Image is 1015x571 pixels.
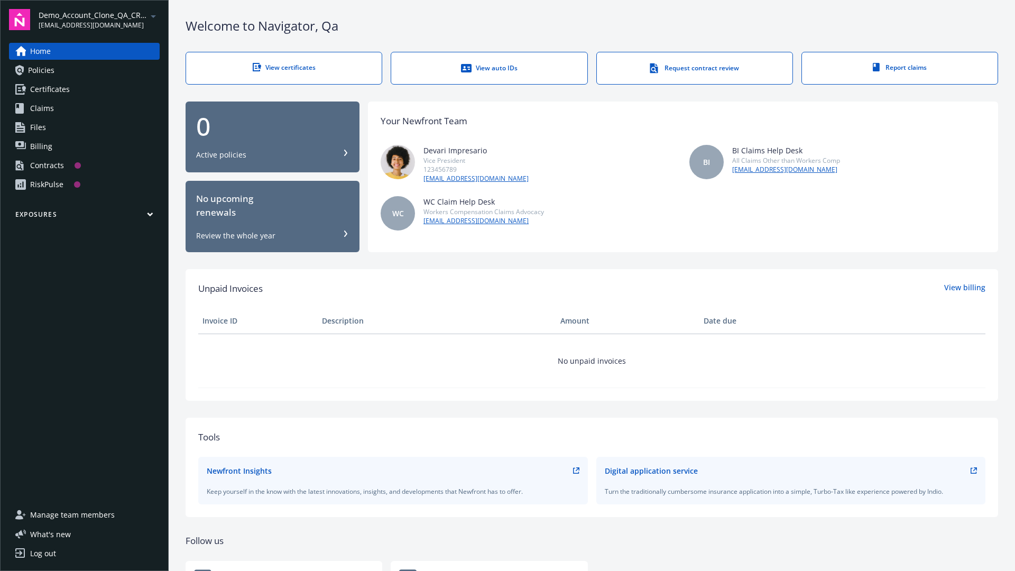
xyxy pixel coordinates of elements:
[732,165,840,174] a: [EMAIL_ADDRESS][DOMAIN_NAME]
[198,334,985,388] td: No unpaid invoices
[186,17,998,35] div: Welcome to Navigator , Qa
[823,63,976,72] div: Report claims
[318,308,556,334] th: Description
[186,52,382,85] a: View certificates
[30,157,64,174] div: Contracts
[196,114,349,139] div: 0
[207,487,579,496] div: Keep yourself in the know with the latest innovations, insights, and developments that Newfront h...
[423,156,529,165] div: Vice President
[30,545,56,562] div: Log out
[30,100,54,117] span: Claims
[30,43,51,60] span: Home
[423,174,529,183] a: [EMAIL_ADDRESS][DOMAIN_NAME]
[196,150,246,160] div: Active policies
[9,210,160,223] button: Exposures
[198,308,318,334] th: Invoice ID
[9,506,160,523] a: Manage team members
[423,207,544,216] div: Workers Compensation Claims Advocacy
[30,529,71,540] span: What ' s new
[556,308,699,334] th: Amount
[9,138,160,155] a: Billing
[9,100,160,117] a: Claims
[618,63,771,73] div: Request contract review
[9,157,160,174] a: Contracts
[39,21,147,30] span: [EMAIL_ADDRESS][DOMAIN_NAME]
[30,138,52,155] span: Billing
[186,181,359,252] button: No upcomingrenewalsReview the whole year
[412,63,566,73] div: View auto IDs
[423,196,544,207] div: WC Claim Help Desk
[9,119,160,136] a: Files
[732,156,840,165] div: All Claims Other than Workers Comp
[392,208,404,219] span: WC
[596,52,793,85] a: Request contract review
[9,529,88,540] button: What's new
[605,487,977,496] div: Turn the traditionally cumbersome insurance application into a simple, Turbo-Tax like experience ...
[30,81,70,98] span: Certificates
[30,119,46,136] span: Files
[207,465,272,476] div: Newfront Insights
[423,145,529,156] div: Devari Impresario
[198,282,263,296] span: Unpaid Invoices
[207,63,361,72] div: View certificates
[198,430,985,444] div: Tools
[423,165,529,174] div: 123456789
[605,465,698,476] div: Digital application service
[30,506,115,523] span: Manage team members
[30,176,63,193] div: RiskPulse
[147,10,160,22] a: arrowDropDown
[39,10,147,21] span: Demo_Account_Clone_QA_CR_Tests_Prospect
[9,81,160,98] a: Certificates
[423,216,544,226] a: [EMAIL_ADDRESS][DOMAIN_NAME]
[39,9,160,30] button: Demo_Account_Clone_QA_CR_Tests_Prospect[EMAIL_ADDRESS][DOMAIN_NAME]arrowDropDown
[381,145,415,179] img: photo
[944,282,985,296] a: View billing
[391,52,587,85] a: View auto IDs
[699,308,819,334] th: Date due
[801,52,998,85] a: Report claims
[381,114,467,128] div: Your Newfront Team
[9,176,160,193] a: RiskPulse
[9,62,160,79] a: Policies
[703,156,710,168] span: BI
[732,145,840,156] div: BI Claims Help Desk
[9,9,30,30] img: navigator-logo.svg
[9,43,160,60] a: Home
[186,534,998,548] div: Follow us
[196,192,349,220] div: No upcoming renewals
[28,62,54,79] span: Policies
[186,102,359,173] button: 0Active policies
[196,231,275,241] div: Review the whole year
